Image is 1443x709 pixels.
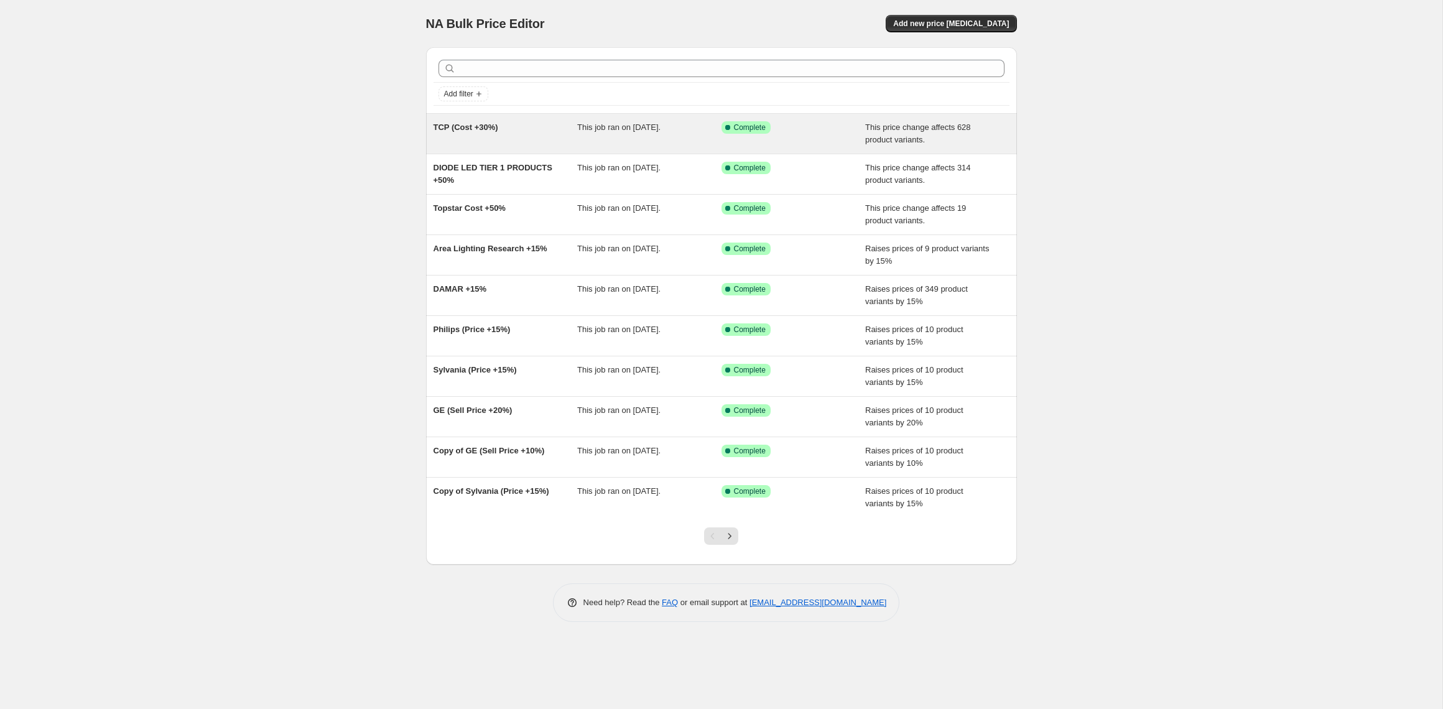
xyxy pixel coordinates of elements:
a: [EMAIL_ADDRESS][DOMAIN_NAME] [749,598,886,607]
span: Raises prices of 10 product variants by 20% [865,405,963,427]
span: Raises prices of 9 product variants by 15% [865,244,989,266]
span: DIODE LED TIER 1 PRODUCTS +50% [434,163,552,185]
span: Raises prices of 349 product variants by 15% [865,284,968,306]
span: Complete [734,325,766,335]
span: Raises prices of 10 product variants by 15% [865,486,963,508]
span: GE (Sell Price +20%) [434,405,513,415]
span: Philips (Price +15%) [434,325,511,334]
span: Complete [734,123,766,132]
span: Topstar Cost +50% [434,203,506,213]
span: Complete [734,446,766,456]
span: This job ran on [DATE]. [577,405,661,415]
span: Complete [734,486,766,496]
span: Raises prices of 10 product variants by 15% [865,325,963,346]
nav: Pagination [704,527,738,545]
span: Add filter [444,89,473,99]
span: Complete [734,203,766,213]
span: This job ran on [DATE]. [577,203,661,213]
span: This price change affects 314 product variants. [865,163,971,185]
span: Complete [734,365,766,375]
span: Sylvania (Price +15%) [434,365,517,374]
a: FAQ [662,598,678,607]
span: Complete [734,405,766,415]
span: TCP (Cost +30%) [434,123,498,132]
span: Raises prices of 10 product variants by 10% [865,446,963,468]
span: Complete [734,284,766,294]
span: NA Bulk Price Editor [426,17,545,30]
span: This job ran on [DATE]. [577,163,661,172]
span: This job ran on [DATE]. [577,446,661,455]
span: This job ran on [DATE]. [577,123,661,132]
span: Raises prices of 10 product variants by 15% [865,365,963,387]
span: This job ran on [DATE]. [577,244,661,253]
span: This job ran on [DATE]. [577,486,661,496]
span: Need help? Read the [583,598,662,607]
span: Complete [734,163,766,173]
span: Copy of Sylvania (Price +15%) [434,486,549,496]
span: This job ran on [DATE]. [577,365,661,374]
span: This job ran on [DATE]. [577,284,661,294]
button: Next [721,527,738,545]
span: Copy of GE (Sell Price +10%) [434,446,545,455]
button: Add new price [MEDICAL_DATA] [886,15,1016,32]
span: This price change affects 628 product variants. [865,123,971,144]
span: DAMAR +15% [434,284,487,294]
span: Area Lighting Research +15% [434,244,547,253]
span: This price change affects 19 product variants. [865,203,966,225]
span: Add new price [MEDICAL_DATA] [893,19,1009,29]
span: This job ran on [DATE]. [577,325,661,334]
span: or email support at [678,598,749,607]
button: Add filter [438,86,488,101]
span: Complete [734,244,766,254]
